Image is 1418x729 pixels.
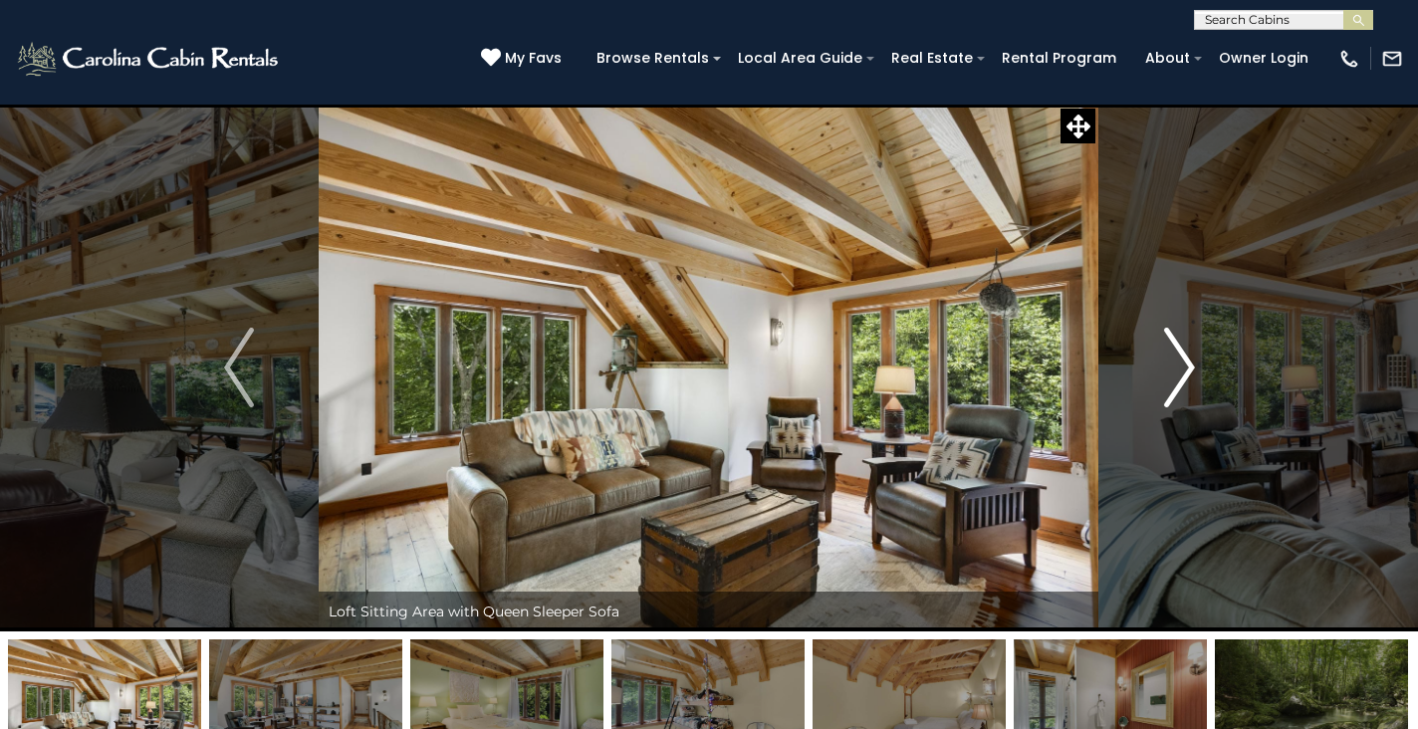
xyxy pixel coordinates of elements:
[15,39,284,79] img: White-1-2.png
[1164,328,1194,407] img: arrow
[1099,104,1260,631] button: Next
[158,104,319,631] button: Previous
[224,328,254,407] img: arrow
[992,43,1126,74] a: Rental Program
[1381,48,1403,70] img: mail-regular-white.png
[1209,43,1318,74] a: Owner Login
[1135,43,1200,74] a: About
[505,48,562,69] span: My Favs
[587,43,719,74] a: Browse Rentals
[728,43,872,74] a: Local Area Guide
[481,48,567,70] a: My Favs
[881,43,983,74] a: Real Estate
[1338,48,1360,70] img: phone-regular-white.png
[319,592,1098,631] div: Loft Sitting Area with Queen Sleeper Sofa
